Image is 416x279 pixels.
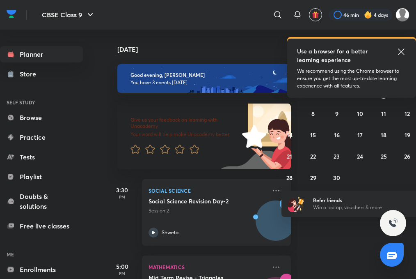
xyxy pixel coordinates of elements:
p: Social Science [149,186,267,196]
h6: Good evening, [PERSON_NAME] [130,72,278,78]
button: September 19, 2025 [401,128,414,141]
a: Company Logo [7,8,16,22]
p: PM [106,271,139,276]
button: September 17, 2025 [354,128,367,141]
img: Aarushi [395,8,409,22]
button: September 12, 2025 [401,107,414,120]
abbr: September 21, 2025 [287,152,292,160]
button: September 28, 2025 [283,171,296,184]
button: September 8, 2025 [306,107,320,120]
button: CBSE Class 9 [37,7,100,23]
button: September 25, 2025 [377,150,390,163]
button: September 22, 2025 [306,150,320,163]
h5: 3:30 [106,186,139,194]
button: September 21, 2025 [283,150,296,163]
abbr: September 11, 2025 [381,110,386,118]
h5: 5:00 [106,262,139,271]
button: September 29, 2025 [306,171,320,184]
button: September 10, 2025 [354,107,367,120]
button: September 16, 2025 [330,128,343,141]
abbr: September 26, 2025 [404,152,410,160]
abbr: September 7, 2025 [288,110,291,118]
abbr: September 10, 2025 [357,110,363,118]
img: evening [117,64,291,93]
button: September 9, 2025 [330,107,343,120]
button: September 30, 2025 [330,171,343,184]
button: September 7, 2025 [283,107,296,120]
p: Mathematics [149,262,267,272]
abbr: September 29, 2025 [310,174,316,182]
button: September 11, 2025 [377,107,390,120]
abbr: September 22, 2025 [310,152,316,160]
div: Store [20,69,41,79]
img: feedback_image [214,104,291,169]
abbr: September 23, 2025 [334,152,340,160]
h5: Social Science Revision Day-2 [149,197,251,205]
abbr: September 9, 2025 [335,110,338,118]
abbr: September 12, 2025 [405,110,410,118]
button: September 14, 2025 [283,128,296,141]
p: Shweta [162,229,178,236]
abbr: September 24, 2025 [357,152,363,160]
abbr: September 15, 2025 [310,131,316,139]
p: Win a laptop, vouchers & more [313,204,414,211]
abbr: September 16, 2025 [334,131,340,139]
p: Your word will help make Unacademy better [130,131,242,138]
button: September 24, 2025 [354,150,367,163]
h6: Give us your feedback on learning with Unacademy [130,117,242,129]
h5: Use a browser for a better learning experience [297,47,379,64]
p: PM [106,194,139,199]
img: Company Logo [7,8,16,20]
abbr: September 30, 2025 [333,174,340,182]
abbr: September 17, 2025 [357,131,363,139]
abbr: September 18, 2025 [381,131,386,139]
abbr: September 25, 2025 [381,152,387,160]
abbr: September 8, 2025 [311,110,315,118]
p: We recommend using the Chrome browser to ensure you get the most up-to-date learning experience w... [297,67,406,90]
button: avatar [309,8,322,21]
button: September 15, 2025 [306,128,320,141]
img: avatar [312,11,319,18]
h4: [DATE] [117,46,299,53]
button: September 18, 2025 [377,128,390,141]
abbr: September 28, 2025 [286,174,293,182]
img: referral [288,196,304,212]
button: September 26, 2025 [401,150,414,163]
abbr: September 14, 2025 [287,131,293,139]
h6: Refer friends [313,196,414,204]
button: September 23, 2025 [330,150,343,163]
img: streak [364,11,372,19]
img: ttu [388,218,398,228]
p: You have 3 events [DATE] [130,79,278,86]
abbr: September 19, 2025 [405,131,410,139]
p: Session 2 [149,207,267,214]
